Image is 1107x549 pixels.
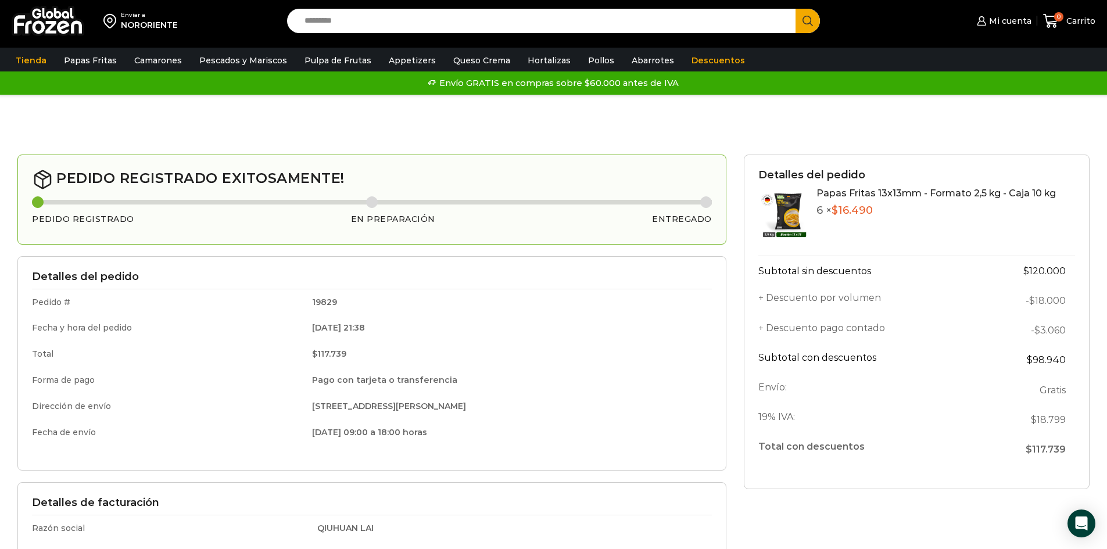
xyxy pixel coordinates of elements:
[1031,414,1037,425] span: $
[816,188,1056,199] a: Papas Fritas 13x13mm - Formato 2,5 kg - Caja 10 kg
[32,367,304,393] td: Forma de pago
[447,49,516,71] a: Queso Crema
[986,15,1031,27] span: Mi cuenta
[32,271,712,284] h3: Detalles del pedido
[652,214,712,224] h3: Entregado
[1027,354,1033,365] span: $
[1043,8,1095,35] a: 0 Carrito
[1031,414,1066,425] span: 18.799
[1034,325,1040,336] span: $
[32,393,304,419] td: Dirección de envío
[686,49,751,71] a: Descuentos
[10,49,52,71] a: Tienda
[383,49,442,71] a: Appetizers
[58,49,123,71] a: Papas Fritas
[194,49,293,71] a: Pescados y Mariscos
[758,256,976,286] th: Subtotal sin descuentos
[1029,295,1066,306] bdi: 18.000
[32,214,134,224] h3: Pedido registrado
[312,349,346,359] bdi: 117.739
[758,315,976,345] th: + Descuento pago contado
[32,289,304,315] td: Pedido #
[128,49,188,71] a: Camarones
[304,367,712,393] td: Pago con tarjeta o transferencia
[304,315,712,341] td: [DATE] 21:38
[32,419,304,443] td: Fecha de envío
[976,315,1075,345] td: -
[976,375,1075,405] td: Gratis
[832,204,838,217] span: $
[758,286,976,315] th: + Descuento por volumen
[582,49,620,71] a: Pollos
[1063,15,1095,27] span: Carrito
[758,169,1075,182] h3: Detalles del pedido
[816,204,1056,217] p: 6 ×
[974,9,1031,33] a: Mi cuenta
[626,49,680,71] a: Abarrotes
[312,349,317,359] span: $
[832,204,873,217] bdi: 16.490
[103,11,121,31] img: address-field-icon.svg
[758,435,976,462] th: Total con descuentos
[758,345,976,375] th: Subtotal con descuentos
[304,289,712,315] td: 19829
[1023,265,1029,277] span: $
[32,515,309,541] td: Razón social
[796,9,820,33] button: Search button
[1029,295,1035,306] span: $
[304,393,712,419] td: [STREET_ADDRESS][PERSON_NAME]
[32,341,304,367] td: Total
[32,169,712,190] h2: Pedido registrado exitosamente!
[32,497,712,509] h3: Detalles de facturación
[1027,354,1066,365] bdi: 98.940
[1067,509,1095,537] div: Open Intercom Messenger
[121,11,178,19] div: Enviar a
[121,19,178,31] div: NORORIENTE
[976,286,1075,315] td: -
[1023,265,1066,277] bdi: 120.000
[522,49,576,71] a: Hortalizas
[1026,444,1066,455] span: 117.739
[32,315,304,341] td: Fecha y hora del pedido
[304,419,712,443] td: [DATE] 09:00 a 18:00 horas
[351,214,435,224] h3: En preparación
[758,375,976,405] th: Envío:
[758,405,976,435] th: 19% IVA:
[299,49,377,71] a: Pulpa de Frutas
[1054,12,1063,21] span: 0
[1026,444,1032,455] span: $
[1034,325,1066,336] bdi: 3.060
[309,515,712,541] td: QIUHUAN LAI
